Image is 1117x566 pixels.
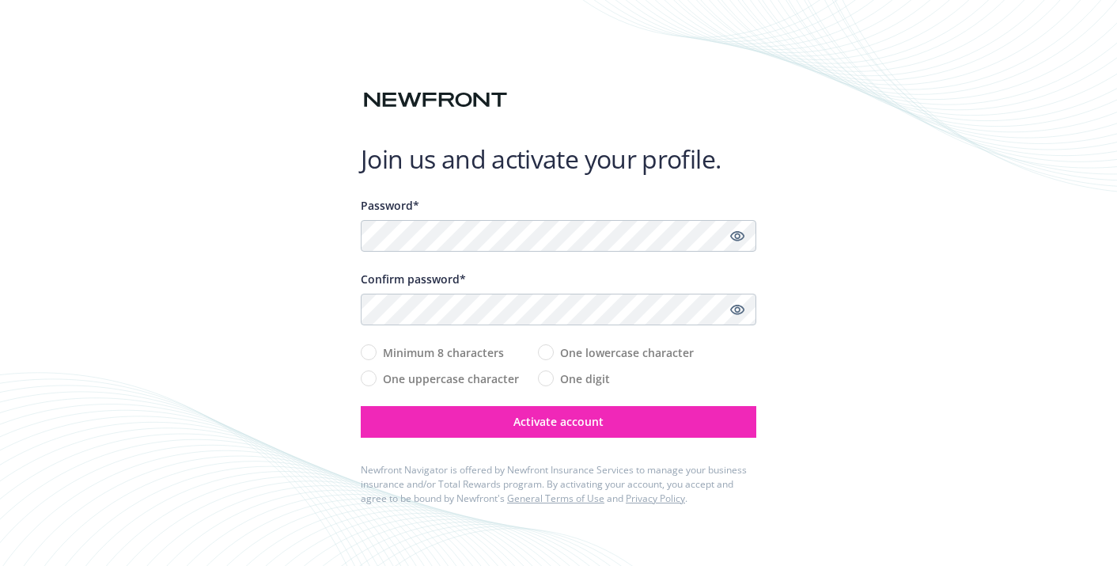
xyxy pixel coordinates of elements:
a: General Terms of Use [507,492,604,505]
span: Minimum 8 characters [383,344,504,361]
a: Show password [728,300,747,319]
span: Confirm password* [361,272,466,287]
span: One lowercase character [560,344,694,361]
h1: Join us and activate your profile. [361,143,756,175]
span: One digit [560,370,610,387]
input: Enter a unique password... [361,220,756,252]
span: Activate account [513,414,604,429]
a: Show password [728,226,747,245]
input: Confirm your unique password... [361,294,756,325]
button: Activate account [361,406,756,438]
span: Password* [361,198,419,213]
span: One uppercase character [383,370,519,387]
a: Privacy Policy [626,492,685,505]
img: Newfront logo [361,86,510,114]
div: Newfront Navigator is offered by Newfront Insurance Services to manage your business insurance an... [361,463,756,506]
